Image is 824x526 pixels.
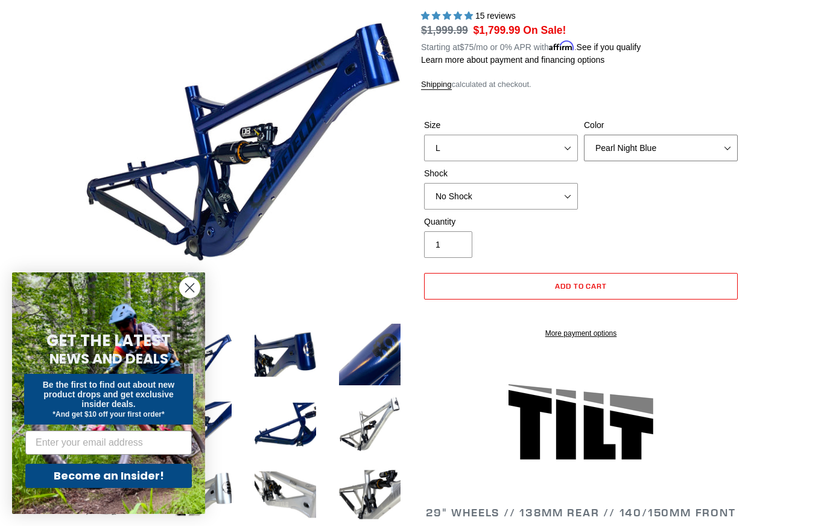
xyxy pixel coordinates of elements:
[46,330,171,351] span: GET THE LATEST
[549,40,574,51] span: Affirm
[25,464,192,488] button: Become an Insider!
[49,349,168,368] span: NEWS AND DEALS
[460,42,474,52] span: $75
[252,321,319,388] img: Load image into Gallery viewer, TILT - Frameset
[421,11,475,21] span: 5.00 stars
[252,391,319,458] img: Load image into Gallery viewer, TILT - Frameset
[43,380,175,409] span: Be the first to find out about new product drops and get exclusive insider deals.
[337,321,403,388] img: Load image into Gallery viewer, TILT - Frameset
[25,431,192,455] input: Enter your email address
[52,410,164,419] span: *And get $10 off your first order*
[424,216,578,228] label: Quantity
[421,55,604,65] a: Learn more about payment and financing options
[421,38,641,54] p: Starting at /mo or 0% APR with .
[584,119,738,132] label: Color
[523,22,566,38] span: On Sale!
[424,328,738,339] a: More payment options
[179,277,200,298] button: Close dialog
[337,391,403,458] img: Load image into Gallery viewer, TILT - Frameset
[424,119,578,132] label: Size
[555,281,607,290] span: Add to cart
[424,167,578,180] label: Shock
[426,505,735,519] span: 29" WHEELS // 138mm REAR // 140/150mm FRONT
[424,273,738,300] button: Add to cart
[421,80,452,90] a: Shipping
[474,24,521,36] span: $1,799.99
[475,11,516,21] span: 15 reviews
[577,42,641,52] a: See if you qualify - Learn more about Affirm Financing (opens in modal)
[421,79,741,91] div: calculated at checkout.
[421,24,468,36] s: $1,999.99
